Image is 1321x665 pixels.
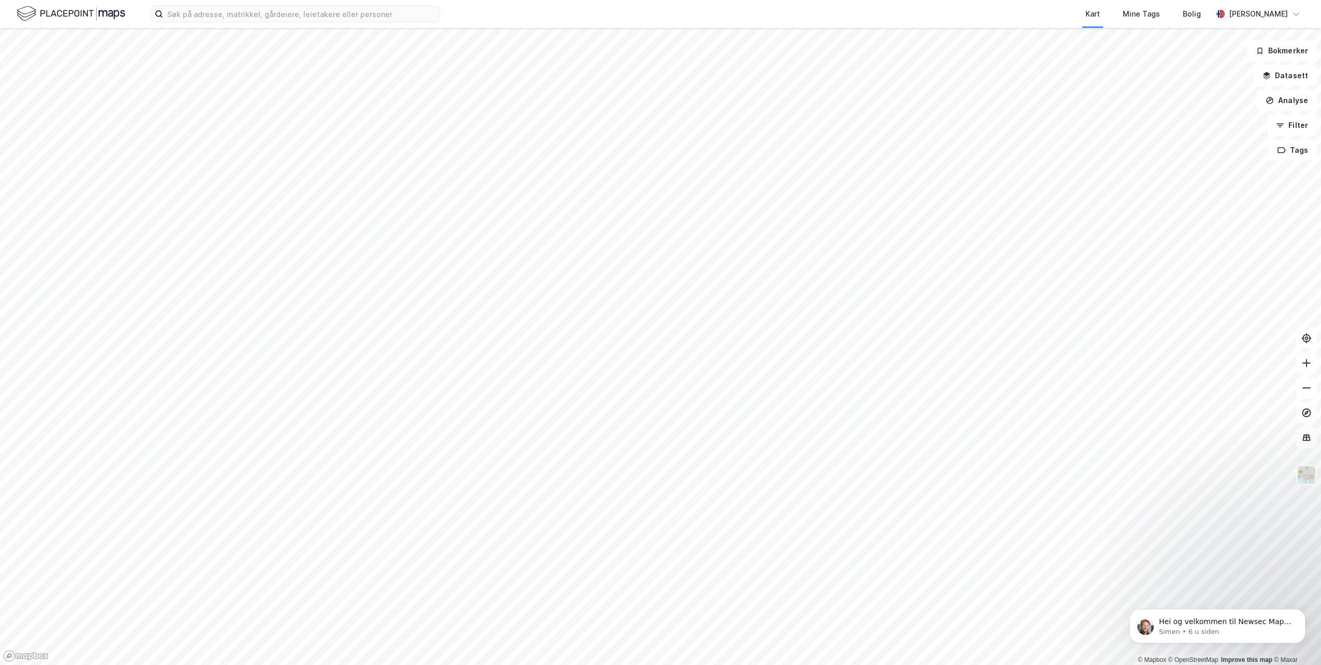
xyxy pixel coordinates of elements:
div: [PERSON_NAME] [1229,8,1288,20]
a: Mapbox homepage [3,650,49,662]
iframe: Intercom notifications melding [1114,587,1321,660]
a: Mapbox [1138,656,1166,663]
button: Filter [1267,115,1317,136]
div: Mine Tags [1123,8,1160,20]
button: Analyse [1257,90,1317,111]
button: Tags [1269,140,1317,161]
button: Datasett [1254,65,1317,86]
div: Kart [1085,8,1100,20]
img: Z [1297,465,1316,485]
input: Søk på adresse, matrikkel, gårdeiere, leietakere eller personer [163,6,439,22]
a: Improve this map [1221,656,1272,663]
div: Bolig [1183,8,1201,20]
a: OpenStreetMap [1168,656,1219,663]
button: Bokmerker [1247,40,1317,61]
img: logo.f888ab2527a4732fd821a326f86c7f29.svg [17,5,125,23]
